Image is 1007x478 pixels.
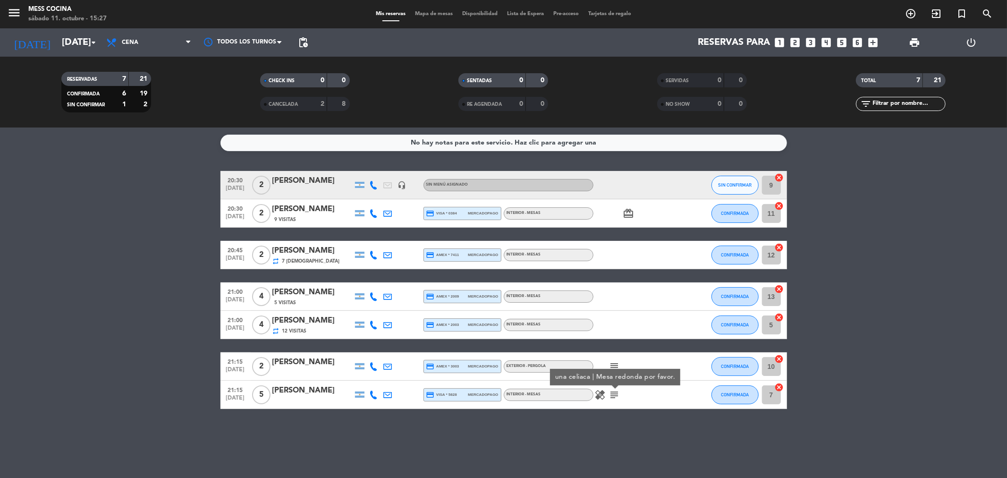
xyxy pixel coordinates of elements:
[426,292,435,301] i: credit_card
[224,325,247,336] span: [DATE]
[371,11,410,17] span: Mis reservas
[861,98,872,110] i: filter_list
[931,8,942,19] i: exit_to_app
[252,385,271,404] span: 5
[595,389,606,401] i: healing
[774,36,786,49] i: looks_one
[507,364,546,368] span: EXTERIOR - PERGOLA
[252,176,271,195] span: 2
[468,210,498,216] span: mercadopago
[7,6,21,23] button: menu
[721,294,749,299] span: CONFIRMADA
[426,362,435,371] i: credit_card
[224,185,247,196] span: [DATE]
[224,297,247,307] span: [DATE]
[862,78,876,83] span: TOTAL
[426,321,435,329] i: credit_card
[321,77,324,84] strong: 0
[426,321,459,329] span: amex * 2003
[519,101,523,107] strong: 0
[426,251,459,259] span: amex * 7411
[252,204,271,223] span: 2
[122,39,138,46] span: Cena
[609,361,620,372] i: subject
[775,243,784,252] i: cancel
[272,384,353,397] div: [PERSON_NAME]
[721,364,749,369] span: CONFIRMADA
[28,14,107,24] div: sábado 11. octubre - 15:27
[468,252,498,258] span: mercadopago
[507,323,541,326] span: INTERIOR - MESAS
[426,292,459,301] span: amex * 2009
[282,327,307,335] span: 12 Visitas
[584,11,636,17] span: Tarjetas de regalo
[272,175,353,187] div: [PERSON_NAME]
[467,102,502,107] span: RE AGENDADA
[867,36,880,49] i: add_box
[982,8,993,19] i: search
[718,77,721,84] strong: 0
[916,77,920,84] strong: 7
[711,246,759,265] button: CONFIRMADA
[224,255,247,266] span: [DATE]
[711,357,759,376] button: CONFIRMADA
[789,36,802,49] i: looks_two
[426,391,435,399] i: credit_card
[398,181,406,189] i: headset_mic
[721,392,749,397] span: CONFIRMADA
[272,245,353,257] div: [PERSON_NAME]
[623,208,635,219] i: card_giftcard
[252,357,271,376] span: 2
[872,99,945,109] input: Filtrar por nombre...
[426,362,459,371] span: amex * 3003
[282,257,340,265] span: 7 [DEMOGRAPHIC_DATA]
[852,36,864,49] i: looks_6
[507,294,541,298] span: INTERIOR - MESAS
[342,101,347,107] strong: 8
[775,383,784,392] i: cancel
[224,286,247,297] span: 21:00
[224,203,247,213] span: 20:30
[140,76,149,82] strong: 21
[698,37,770,48] span: Reservas para
[272,327,280,335] i: repeat
[666,78,689,83] span: SERVIDAS
[410,11,457,17] span: Mapa de mesas
[775,313,784,322] i: cancel
[224,244,247,255] span: 20:45
[252,287,271,306] span: 4
[711,287,759,306] button: CONFIRMADA
[507,393,541,396] span: INTERIOR - MESAS
[224,395,247,406] span: [DATE]
[224,356,247,367] span: 21:15
[272,356,353,368] div: [PERSON_NAME]
[555,372,675,382] div: una celiaca | Mesa redonda por favor.
[966,37,977,48] i: power_settings_new
[426,251,435,259] i: credit_card
[775,201,784,211] i: cancel
[426,209,435,218] i: credit_card
[468,293,498,299] span: mercadopago
[122,90,126,97] strong: 6
[224,314,247,325] span: 21:00
[297,37,309,48] span: pending_actions
[140,90,149,97] strong: 19
[502,11,549,17] span: Lista de Espera
[321,101,324,107] strong: 2
[272,286,353,299] div: [PERSON_NAME]
[269,78,295,83] span: CHECK INS
[541,101,546,107] strong: 0
[549,11,584,17] span: Pre-acceso
[721,211,749,216] span: CONFIRMADA
[739,77,745,84] strong: 0
[275,216,296,223] span: 9 Visitas
[67,102,105,107] span: SIN CONFIRMAR
[224,367,247,377] span: [DATE]
[426,183,468,187] span: Sin menú asignado
[956,8,967,19] i: turned_in_not
[718,182,752,188] span: SIN CONFIRMAR
[836,36,848,49] i: looks_5
[821,36,833,49] i: looks_4
[718,101,721,107] strong: 0
[775,173,784,182] i: cancel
